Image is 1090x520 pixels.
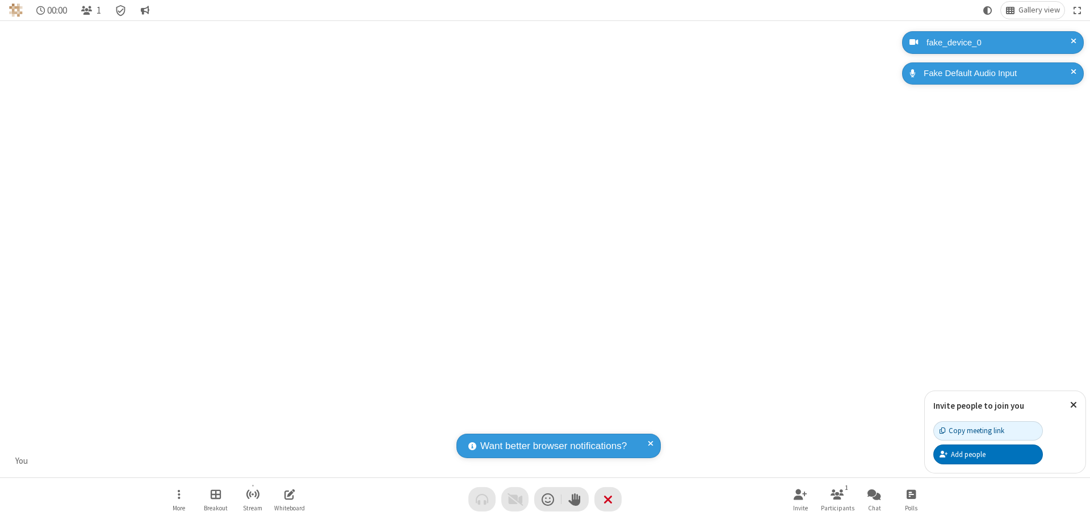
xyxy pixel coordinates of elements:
[905,505,917,511] span: Polls
[11,455,32,468] div: You
[136,2,154,19] button: Conversation
[1069,2,1086,19] button: Fullscreen
[594,487,622,511] button: End or leave meeting
[933,444,1043,464] button: Add people
[272,483,307,515] button: Open shared whiteboard
[820,483,854,515] button: Open participant list
[894,483,928,515] button: Open poll
[173,505,185,511] span: More
[1018,6,1060,15] span: Gallery view
[979,2,997,19] button: Using system theme
[561,487,589,511] button: Raise hand
[468,487,496,511] button: Audio problem - check your Internet connection or call by phone
[501,487,529,511] button: Video
[534,487,561,511] button: Send a reaction
[1001,2,1064,19] button: Change layout
[76,2,106,19] button: Open participant list
[842,483,852,493] div: 1
[933,400,1024,411] label: Invite people to join you
[204,505,228,511] span: Breakout
[923,36,1075,49] div: fake_device_0
[868,505,881,511] span: Chat
[162,483,196,515] button: Open menu
[793,505,808,511] span: Invite
[199,483,233,515] button: Manage Breakout Rooms
[1062,391,1085,419] button: Close popover
[32,2,72,19] div: Timer
[933,421,1043,441] button: Copy meeting link
[110,2,132,19] div: Meeting details Encryption enabled
[97,5,101,16] span: 1
[783,483,817,515] button: Invite participants (⌘+Shift+I)
[920,67,1075,80] div: Fake Default Audio Input
[243,505,262,511] span: Stream
[9,3,23,17] img: QA Selenium DO NOT DELETE OR CHANGE
[236,483,270,515] button: Start streaming
[857,483,891,515] button: Open chat
[480,439,627,454] span: Want better browser notifications?
[940,425,1004,436] div: Copy meeting link
[821,505,854,511] span: Participants
[47,5,67,16] span: 00:00
[274,505,305,511] span: Whiteboard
